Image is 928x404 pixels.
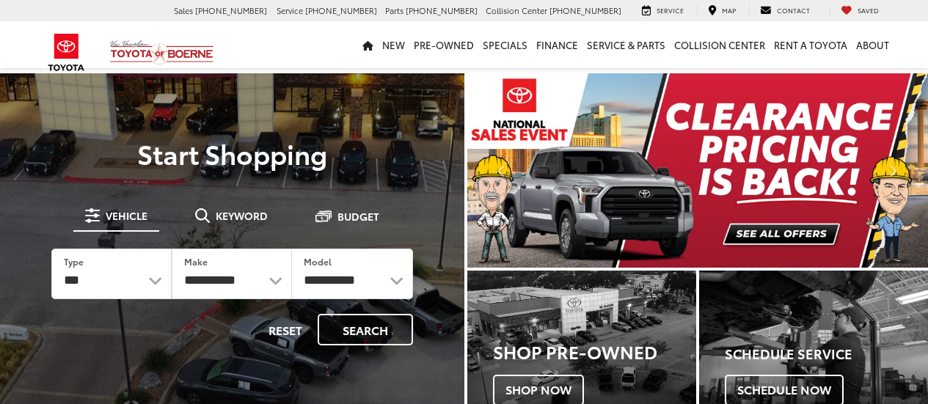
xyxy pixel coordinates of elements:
img: Toyota [39,29,94,76]
span: Saved [858,5,879,15]
img: Vic Vaughan Toyota of Boerne [109,40,214,65]
span: Service [657,5,684,15]
a: Rent a Toyota [770,21,852,68]
span: [PHONE_NUMBER] [195,4,267,16]
span: Map [722,5,736,15]
a: Pre-Owned [409,21,478,68]
span: [PHONE_NUMBER] [305,4,377,16]
label: Type [64,255,84,268]
span: Vehicle [106,210,147,221]
a: About [852,21,894,68]
span: Sales [174,4,193,16]
a: Map [697,4,747,18]
button: Click to view previous picture. [467,103,536,238]
label: Make [184,255,208,268]
span: [PHONE_NUMBER] [406,4,478,16]
a: Specials [478,21,532,68]
a: Home [358,21,378,68]
span: Parts [385,4,403,16]
span: Keyword [216,210,268,221]
a: Contact [749,4,821,18]
span: Collision Center [486,4,547,16]
h4: Schedule Service [725,347,928,361]
p: Start Shopping [31,139,434,168]
a: Collision Center [670,21,770,68]
span: [PHONE_NUMBER] [549,4,621,16]
button: Click to view next picture. [859,103,928,238]
a: Finance [532,21,582,68]
span: Budget [337,211,379,221]
span: Service [277,4,303,16]
a: Service & Parts: Opens in a new tab [582,21,670,68]
h3: Shop Pre-Owned [493,342,696,361]
span: Contact [777,5,810,15]
a: Service [631,4,695,18]
label: Model [304,255,332,268]
a: New [378,21,409,68]
button: Reset [256,314,315,345]
a: My Saved Vehicles [830,4,890,18]
button: Search [318,314,413,345]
